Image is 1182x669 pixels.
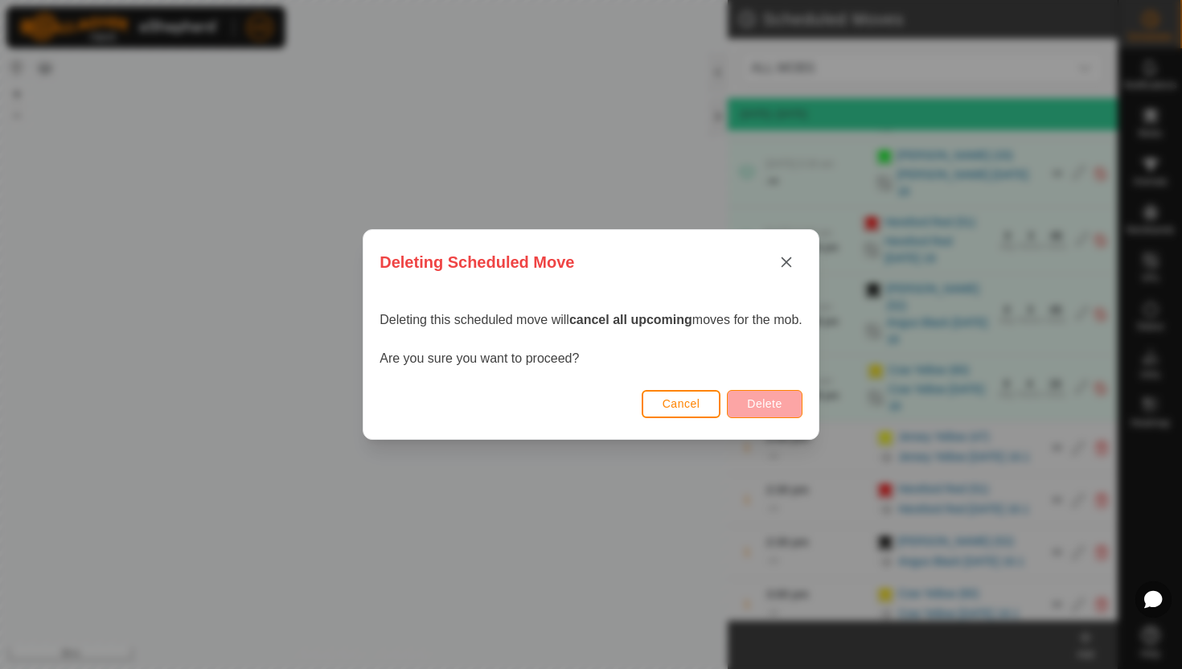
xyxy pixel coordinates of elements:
[727,390,802,418] button: Delete
[380,349,802,368] p: Are you sure you want to proceed?
[569,313,692,326] strong: cancel all upcoming
[380,310,802,330] p: Deleting this scheduled move will moves for the mob.
[380,250,574,274] span: Deleting Scheduled Move
[663,397,700,410] span: Cancel
[747,397,782,410] span: Delete
[642,390,721,418] button: Cancel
